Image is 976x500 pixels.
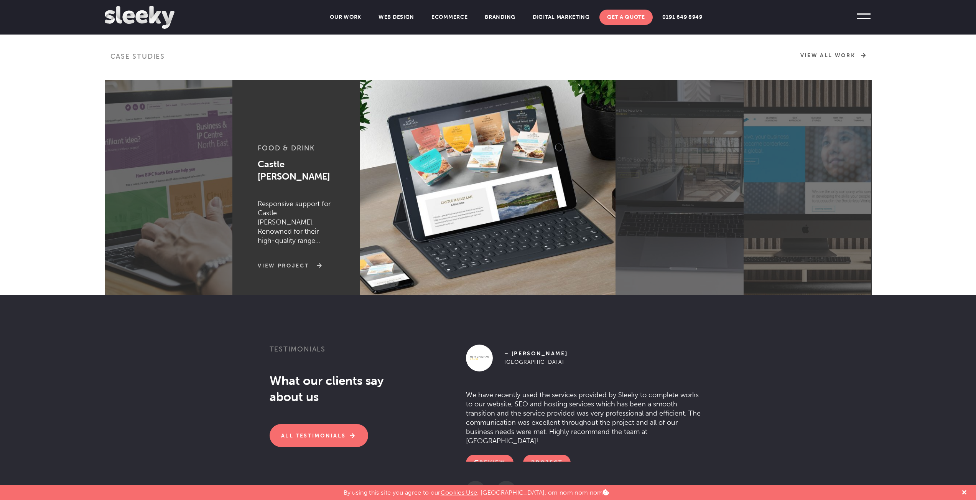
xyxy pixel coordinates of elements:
a: All Testimonials [270,424,369,447]
a: Our Work [322,10,369,25]
a: 0191 649 8949 [655,10,710,25]
h3: Food & Drink [258,144,334,158]
button: Next [497,481,516,500]
a: Review [466,455,514,471]
h2: What our clients say about us [270,373,392,405]
h3: Testimonials [270,345,392,363]
a: [GEOGRAPHIC_DATA] [504,359,564,365]
a: Digital Marketing [525,10,597,25]
a: Cookies Use [441,489,477,496]
strong: – [PERSON_NAME] [504,350,568,357]
h3: Case Studies [110,52,488,66]
p: By using this site you agree to our . [GEOGRAPHIC_DATA], om nom nom nom [344,485,609,496]
a: Branding [477,10,523,25]
h2: Castle [PERSON_NAME] [258,158,334,182]
a: Web Design [371,10,422,25]
a: View All Work [800,52,866,59]
p: Responsive support for Castle [PERSON_NAME]. Renowned for their high-quality range… [258,190,334,245]
a: Project [523,455,571,471]
button: Previous [466,481,485,500]
a: Ecommerce [424,10,475,25]
a: Get A Quote [599,10,653,25]
a: View Project [258,262,319,270]
img: Metropolitan House Logo [466,345,493,371]
p: We have recently used the services provided by Sleeky to complete works to our website, SEO and h... [466,381,706,446]
img: Sleeky Web Design Newcastle [105,6,174,29]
